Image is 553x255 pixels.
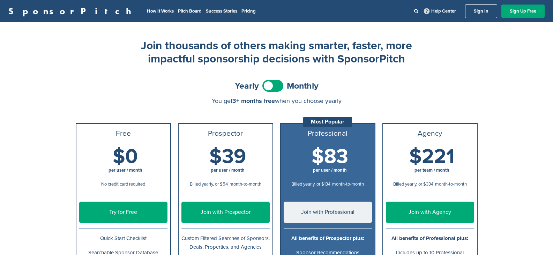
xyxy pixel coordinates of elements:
h2: Join thousands of others making smarter, faster, more impactful sponsorship decisions with Sponso... [137,39,416,66]
span: month-to-month [435,181,467,187]
a: Pricing [241,8,256,14]
a: Help Center [423,7,457,15]
span: per team / month [414,167,449,173]
a: Join with Prospector [181,202,270,223]
a: Sign Up Free [501,5,545,18]
h3: Prospector [181,129,270,138]
p: Quick Start Checklist [79,234,167,243]
span: $39 [209,144,246,169]
b: All benefits of Prospector plus: [291,235,364,241]
span: $83 [312,144,348,169]
span: 3+ months free [232,97,275,105]
a: How It Works [147,8,174,14]
span: per user / month [211,167,245,173]
span: Billed yearly, or $54 [190,181,228,187]
a: Pitch Board [178,8,202,14]
span: $0 [113,144,138,169]
b: All benefits of Professional plus: [391,235,468,241]
span: No credit card required [101,181,145,187]
a: Try for Free [79,202,167,223]
h3: Agency [386,129,474,138]
a: Success Stories [206,8,237,14]
div: Most Popular [303,117,352,127]
span: Billed yearly, or $134 [291,181,330,187]
span: Yearly [235,82,259,90]
span: month-to-month [332,181,364,187]
p: Custom Filtered Searches of Sponsors, Deals, Properties, and Agencies [181,234,270,252]
h3: Free [79,129,167,138]
div: You get when you choose yearly [76,97,478,104]
a: Join with Professional [284,202,372,223]
a: SponsorPitch [8,7,136,16]
span: $221 [409,144,455,169]
span: month-to-month [230,181,261,187]
a: Join with Agency [386,202,474,223]
a: Sign In [465,4,497,18]
span: Monthly [287,82,319,90]
span: Billed yearly, or $334 [393,181,433,187]
span: per user / month [109,167,142,173]
span: per user / month [313,167,347,173]
h3: Professional [284,129,372,138]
